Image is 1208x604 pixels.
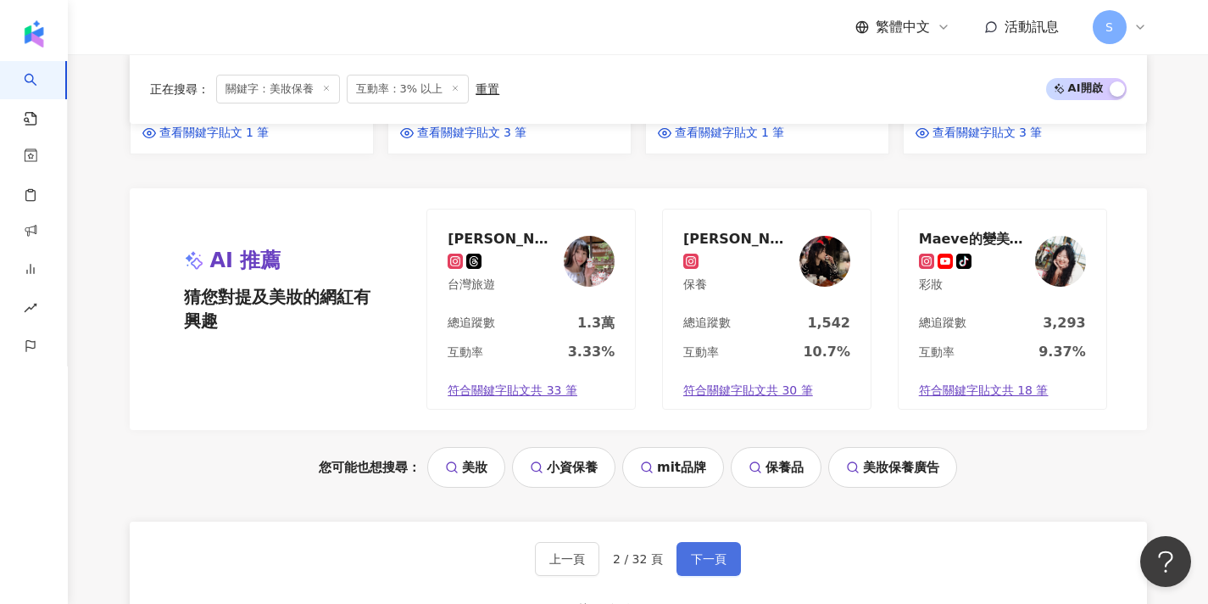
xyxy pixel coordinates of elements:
img: logo icon [20,20,47,48]
span: 上一頁 [549,552,585,566]
div: 1.3萬 [577,314,615,333]
span: 下一頁 [691,552,726,566]
a: 美妝保養廣告 [828,447,957,488]
span: AI 推薦 [210,247,281,276]
div: Maeve的變美日記 [919,230,1029,247]
span: 符合關鍵字貼文共 30 筆 [683,383,813,400]
div: 3.33% [568,343,615,361]
span: 查看關鍵字貼文 1 筆 [675,125,785,142]
span: 查看關鍵字貼文 1 筆 [159,125,270,142]
a: [PERSON_NAME]台灣旅遊KOL Avatar總追蹤數1.3萬互動率3.33%符合關鍵字貼文共 33 筆 [426,209,636,411]
span: 猜您對提及美妝的網紅有興趣 [184,285,381,333]
div: 保養 [683,277,793,294]
span: 符合關鍵字貼文共 18 筆 [919,383,1049,400]
img: KOL Avatar [1035,236,1086,287]
a: 符合關鍵字貼文共 33 筆 [427,372,635,410]
span: S [1105,18,1113,36]
span: 活動訊息 [1005,19,1059,35]
a: 符合關鍵字貼文共 18 筆 [899,372,1106,410]
a: [PERSON_NAME]保養KOL Avatar總追蹤數1,542互動率10.7%符合關鍵字貼文共 30 筆 [662,209,871,411]
div: 10.7% [803,343,850,361]
button: 上一頁 [535,542,599,576]
span: 正在搜尋 ： [150,82,209,96]
a: 查看關鍵字貼文 3 筆 [400,125,527,142]
a: 符合關鍵字貼文共 30 筆 [663,372,871,410]
span: 符合關鍵字貼文共 33 筆 [448,383,577,400]
a: 查看關鍵字貼文 3 筆 [916,125,1043,142]
div: 台灣旅遊 [448,277,558,294]
div: 總追蹤數 [683,315,731,332]
a: 保養品 [731,447,821,488]
a: mit品牌 [622,447,724,488]
div: 重置 [476,82,499,96]
div: 3,293 [1043,314,1086,333]
iframe: Help Scout Beacon - Open [1140,536,1191,587]
a: search [24,61,58,127]
span: rise [24,291,37,329]
button: 下一頁 [676,542,741,576]
div: 1,542 [807,314,850,333]
div: 彩妝 [919,277,1029,294]
div: 9.37% [1038,343,1086,361]
div: 總追蹤數 [919,315,966,332]
div: 互動率 [919,344,955,361]
span: 互動率：3% 以上 [347,75,470,103]
span: 2 / 32 頁 [613,552,663,566]
div: 崔普小哀 [683,230,793,247]
a: 查看關鍵字貼文 1 筆 [658,125,785,142]
a: 小資保養 [512,447,615,488]
a: 美妝 [427,447,505,488]
span: 繁體中文 [876,18,930,36]
span: 查看關鍵字貼文 3 筆 [932,125,1043,142]
div: 悠米Yumi [448,230,558,247]
div: 互動率 [448,344,483,361]
span: 查看關鍵字貼文 3 筆 [417,125,527,142]
img: KOL Avatar [799,236,850,287]
img: KOL Avatar [564,236,615,287]
a: 查看關鍵字貼文 1 筆 [142,125,270,142]
a: Maeve的變美日記彩妝KOL Avatar總追蹤數3,293互動率9.37%符合關鍵字貼文共 18 筆 [898,209,1107,411]
div: 您可能也想搜尋： [130,447,1147,488]
span: 關鍵字：美妝保養 [216,75,340,103]
div: 互動率 [683,344,719,361]
div: 總追蹤數 [448,315,495,332]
